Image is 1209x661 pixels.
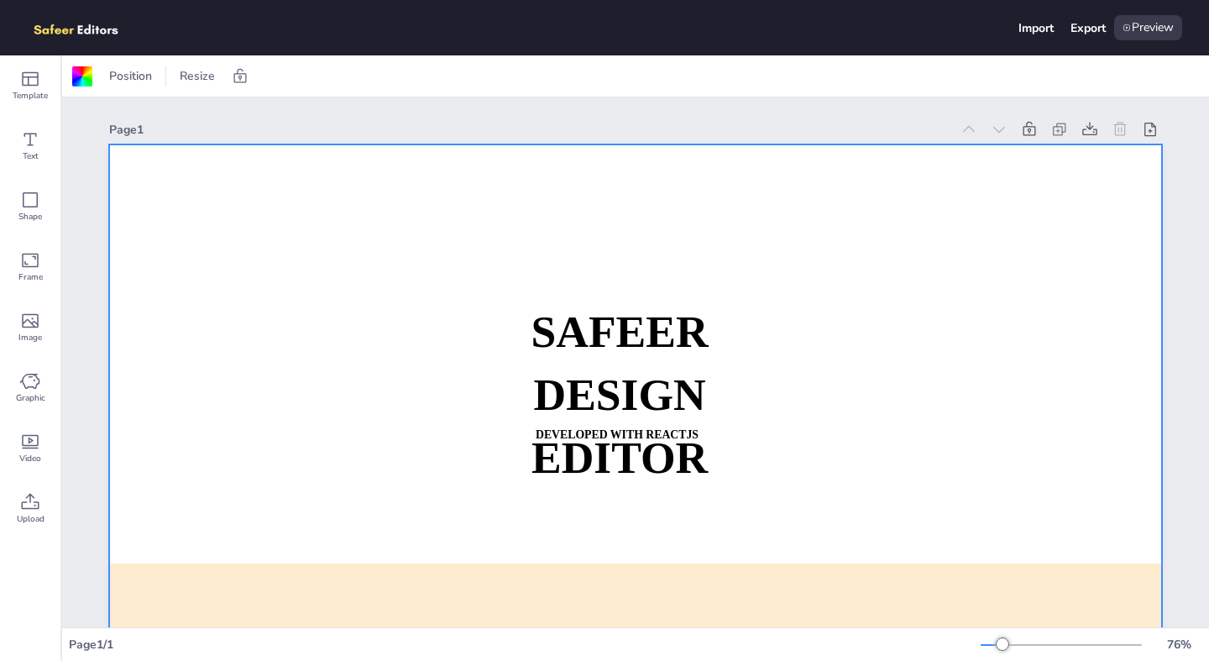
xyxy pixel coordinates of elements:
[1159,637,1199,653] div: 76 %
[16,391,45,405] span: Graphic
[18,270,43,284] span: Frame
[13,89,48,102] span: Template
[69,637,981,653] div: Page 1 / 1
[23,150,39,163] span: Text
[27,15,143,40] img: logo.png
[106,68,155,84] span: Position
[17,512,44,526] span: Upload
[18,210,42,223] span: Shape
[531,307,709,357] strong: SAFEER
[531,370,708,483] strong: DESIGN EDITOR
[19,452,41,465] span: Video
[176,68,218,84] span: Resize
[1018,20,1054,36] div: Import
[109,122,950,138] div: Page 1
[1070,20,1106,36] div: Export
[536,428,699,441] strong: DEVELOPED WITH REACTJS
[18,331,42,344] span: Image
[1114,15,1182,40] div: Preview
